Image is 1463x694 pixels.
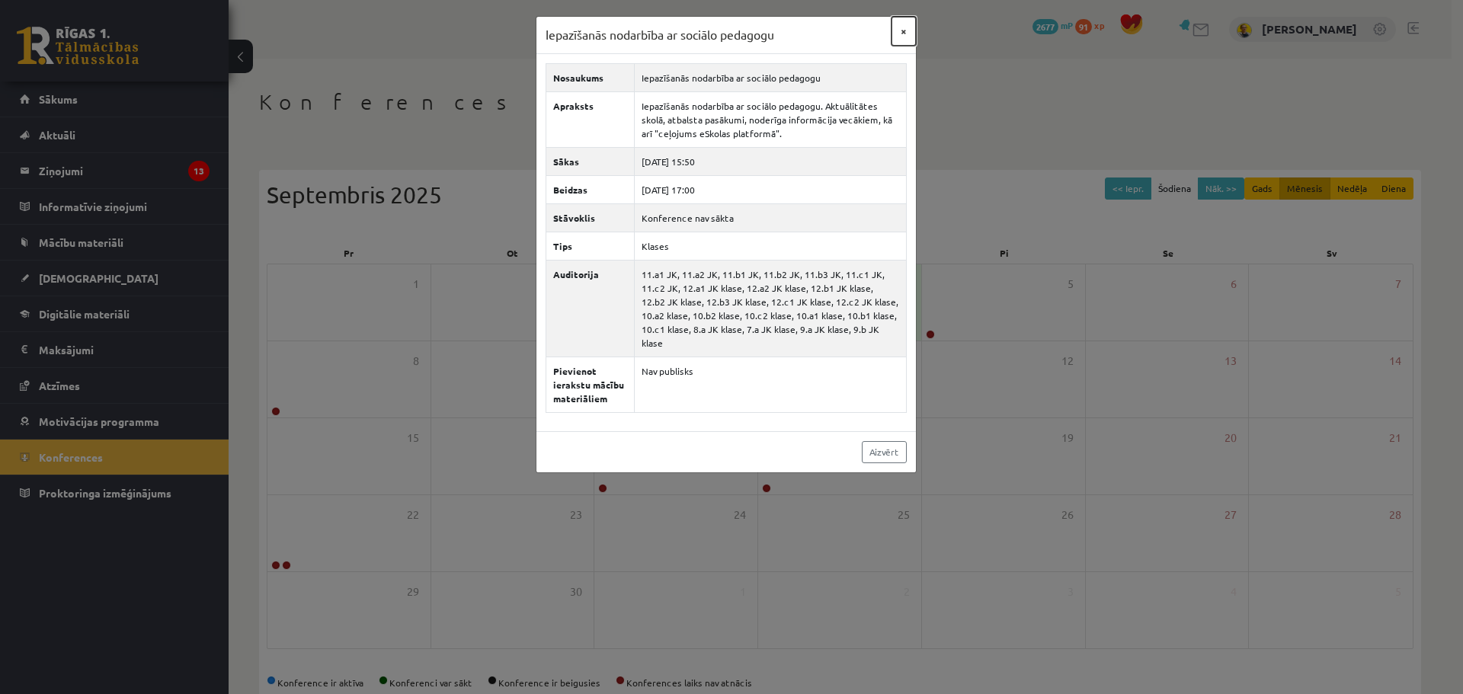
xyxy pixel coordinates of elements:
td: [DATE] 15:50 [634,147,906,175]
th: Stāvoklis [546,203,634,232]
th: Pievienot ierakstu mācību materiāliem [546,357,634,412]
h3: Iepazīšanās nodarbība ar sociālo pedagogu [546,26,774,44]
a: Aizvērt [862,441,907,463]
td: Iepazīšanās nodarbība ar sociālo pedagogu [634,63,906,91]
button: × [892,17,916,46]
th: Apraksts [546,91,634,147]
th: Nosaukums [546,63,634,91]
td: [DATE] 17:00 [634,175,906,203]
td: Nav publisks [634,357,906,412]
td: Iepazīšanās nodarbība ar sociālo pedagogu. Aktuālitātes skolā, atbalsta pasākumi, noderīga inform... [634,91,906,147]
th: Sākas [546,147,634,175]
td: Klases [634,232,906,260]
th: Auditorija [546,260,634,357]
td: 11.a1 JK, 11.a2 JK, 11.b1 JK, 11.b2 JK, 11.b3 JK, 11.c1 JK, 11.c2 JK, 12.a1 JK klase, 12.a2 JK kl... [634,260,906,357]
th: Tips [546,232,634,260]
th: Beidzas [546,175,634,203]
td: Konference nav sākta [634,203,906,232]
